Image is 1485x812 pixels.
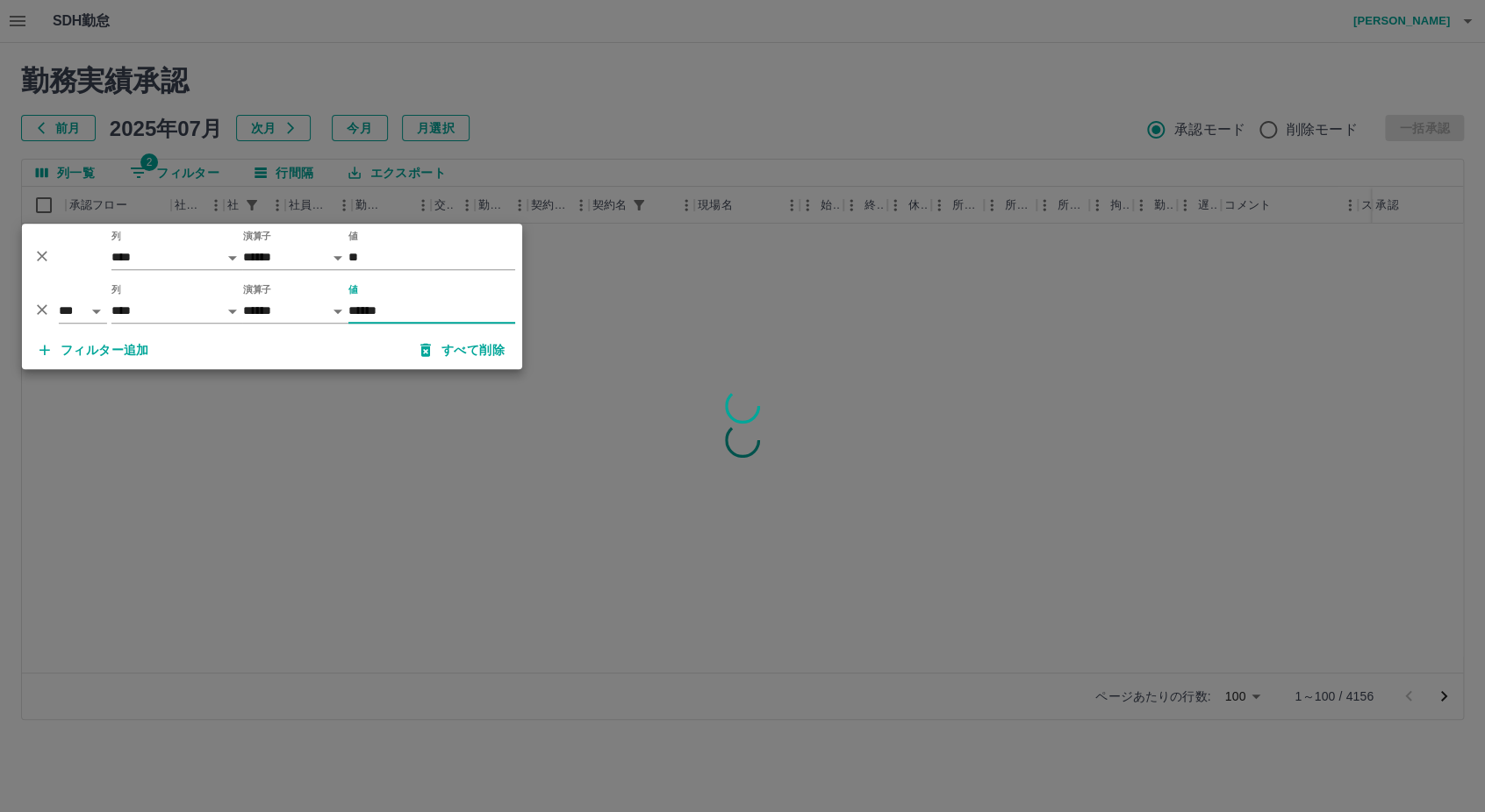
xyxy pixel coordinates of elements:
label: 値 [348,283,358,296]
button: 削除 [29,243,55,269]
button: すべて削除 [406,334,519,366]
label: 演算子 [243,230,271,243]
select: 論理演算子 [59,298,107,324]
label: 列 [111,283,121,296]
button: 削除 [29,296,55,323]
label: 演算子 [243,283,271,296]
label: 列 [111,230,121,243]
label: 値 [348,230,358,243]
button: フィルター追加 [25,334,163,366]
